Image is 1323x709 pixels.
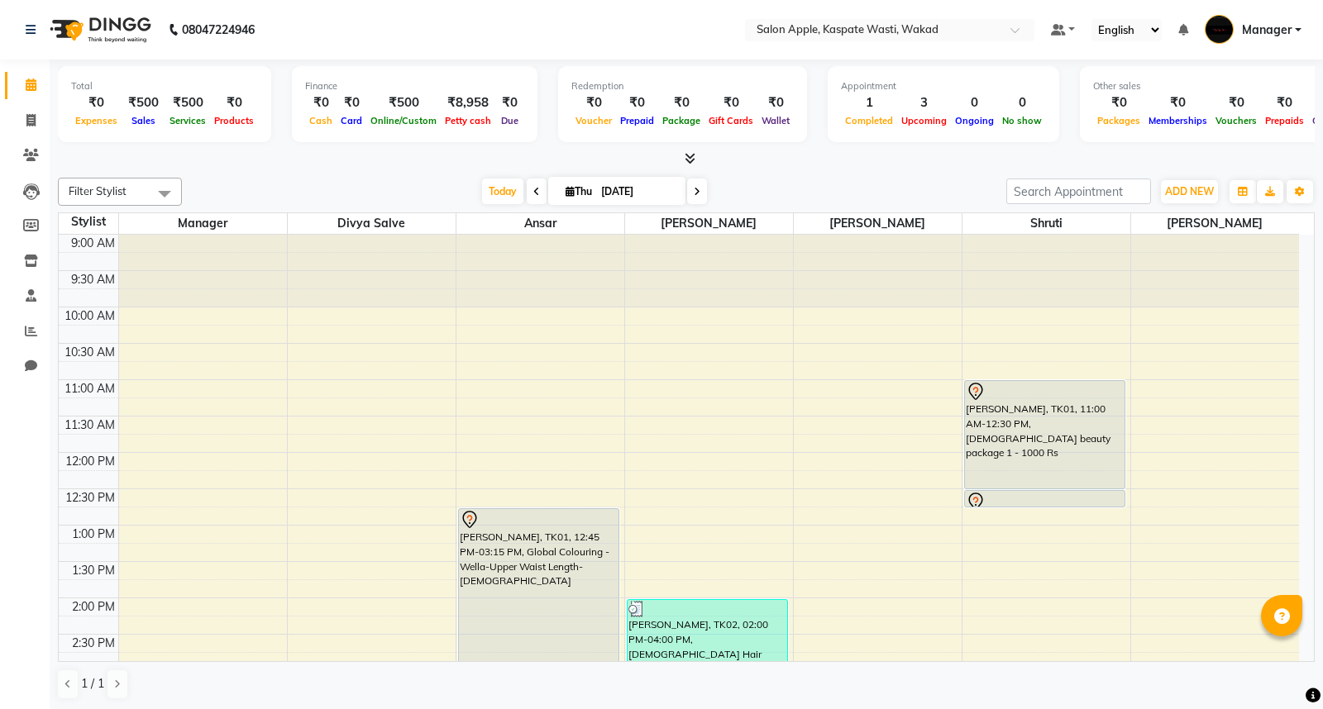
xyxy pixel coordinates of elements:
[757,93,794,112] div: ₹0
[1161,180,1218,203] button: ADD NEW
[794,213,962,234] span: [PERSON_NAME]
[210,93,258,112] div: ₹0
[1144,115,1211,126] span: Memberships
[165,93,210,112] div: ₹500
[68,235,118,252] div: 9:00 AM
[596,179,679,204] input: 2025-09-04
[965,381,1125,488] div: [PERSON_NAME], TK01, 11:00 AM-12:30 PM, [DEMOGRAPHIC_DATA] beauty package 1 - 1000 Rs
[482,178,523,204] span: Today
[69,635,118,652] div: 2:30 PM
[69,562,118,579] div: 1:30 PM
[1242,21,1292,39] span: Manager
[571,115,616,126] span: Voucher
[165,115,210,126] span: Services
[305,93,337,112] div: ₹0
[71,79,258,93] div: Total
[1131,213,1300,234] span: [PERSON_NAME]
[495,93,524,112] div: ₹0
[61,380,118,397] div: 11:00 AM
[71,93,122,112] div: ₹0
[998,115,1046,126] span: No show
[1261,93,1308,112] div: ₹0
[951,93,998,112] div: 0
[69,526,118,543] div: 1:00 PM
[704,115,757,126] span: Gift Cards
[182,7,255,53] b: 08047224946
[1254,643,1306,692] iframe: chat widget
[459,509,619,689] div: [PERSON_NAME], TK01, 12:45 PM-03:15 PM, Global Colouring - Wella-Upper Waist Length-[DEMOGRAPHIC_...
[704,93,757,112] div: ₹0
[127,115,160,126] span: Sales
[337,115,366,126] span: Card
[841,93,897,112] div: 1
[841,115,897,126] span: Completed
[616,115,658,126] span: Prepaid
[658,115,704,126] span: Package
[965,491,1125,507] div: [PERSON_NAME], TK01, 12:30 PM-12:45 PM, Threading-Forehead-[DEMOGRAPHIC_DATA]
[1093,115,1144,126] span: Packages
[962,213,1130,234] span: Shruti
[69,598,118,616] div: 2:00 PM
[366,93,441,112] div: ₹500
[305,79,524,93] div: Finance
[561,185,596,197] span: Thu
[571,93,616,112] div: ₹0
[62,453,118,470] div: 12:00 PM
[998,93,1046,112] div: 0
[1093,93,1144,112] div: ₹0
[456,213,624,234] span: Ansar
[62,489,118,507] div: 12:30 PM
[42,7,155,53] img: logo
[68,271,118,288] div: 9:30 AM
[305,115,337,126] span: Cash
[1006,178,1151,204] input: Search Appointment
[1205,15,1234,44] img: Manager
[658,93,704,112] div: ₹0
[625,213,793,234] span: [PERSON_NAME]
[59,213,118,231] div: Stylist
[71,115,122,126] span: Expenses
[571,79,794,93] div: Redemption
[441,115,495,126] span: Petty cash
[897,93,951,112] div: 3
[81,675,104,692] span: 1 / 1
[61,344,118,361] div: 10:30 AM
[119,213,287,234] span: Manager
[61,307,118,325] div: 10:00 AM
[288,213,456,234] span: Divya salve
[497,115,523,126] span: Due
[1211,93,1261,112] div: ₹0
[122,93,165,112] div: ₹500
[69,184,127,197] span: Filter Stylist
[61,416,118,434] div: 11:30 AM
[210,115,258,126] span: Products
[897,115,951,126] span: Upcoming
[1211,115,1261,126] span: Vouchers
[757,115,794,126] span: Wallet
[441,93,495,112] div: ₹8,958
[337,93,366,112] div: ₹0
[1165,185,1214,197] span: ADD NEW
[616,93,658,112] div: ₹0
[1261,115,1308,126] span: Prepaids
[1144,93,1211,112] div: ₹0
[841,79,1046,93] div: Appointment
[366,115,441,126] span: Online/Custom
[951,115,998,126] span: Ongoing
